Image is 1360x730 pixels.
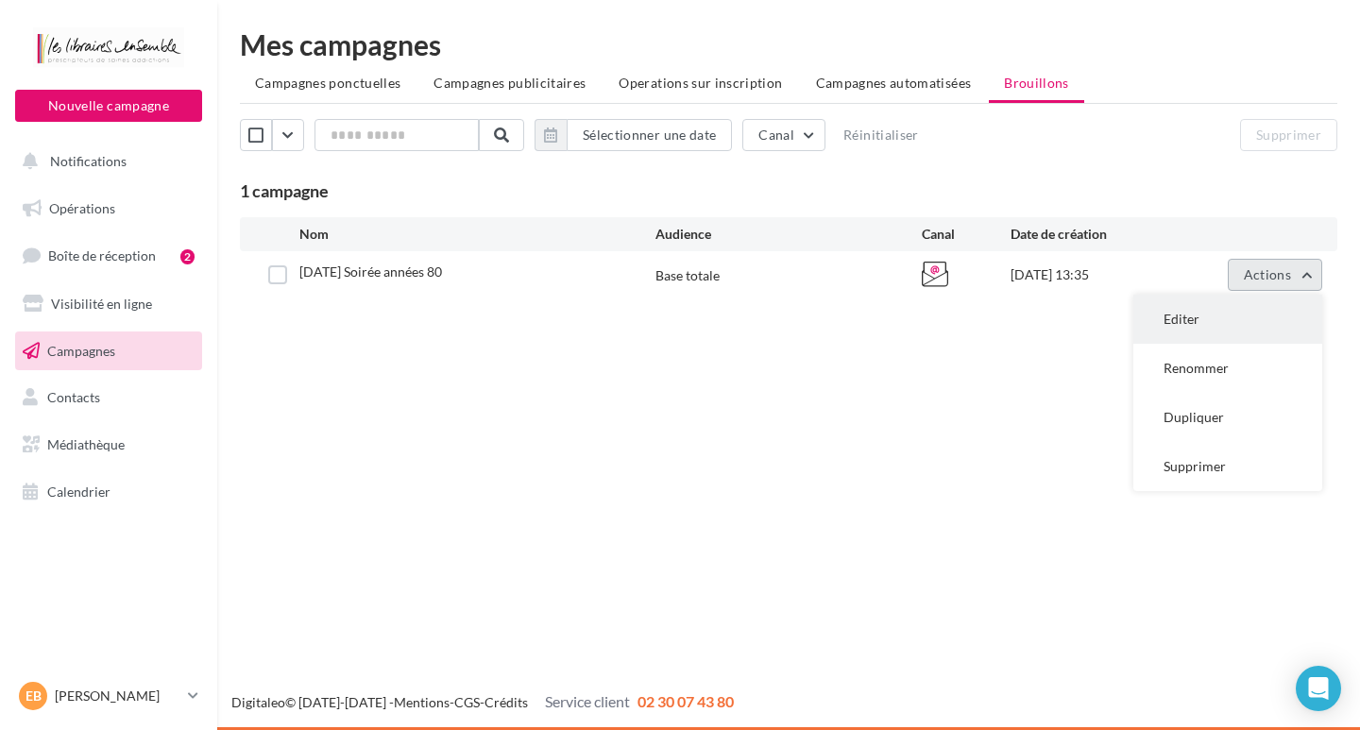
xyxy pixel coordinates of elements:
span: Actions [1244,266,1291,282]
span: Calendrier [47,484,110,500]
button: Réinitialiser [836,124,926,146]
span: Contacts [47,389,100,405]
p: [PERSON_NAME] [55,687,180,705]
span: Campagnes automatisées [816,75,972,91]
div: Base totale [655,266,720,285]
button: Notifications [11,142,198,181]
button: Canal [742,119,825,151]
div: Canal [922,225,1011,244]
span: Service client [545,692,630,710]
span: © [DATE]-[DATE] - - - [231,694,734,710]
button: Sélectionner une date [535,119,732,151]
button: Nouvelle campagne [15,90,202,122]
a: Visibilité en ligne [11,284,206,324]
button: Dupliquer [1133,393,1322,442]
a: Mentions [394,694,450,710]
span: Notifications [50,153,127,169]
span: Campagnes ponctuelles [255,75,400,91]
button: Actions [1228,259,1322,291]
span: EB [25,687,42,705]
a: Crédits [484,694,528,710]
button: Supprimer [1240,119,1337,151]
a: CGS [454,694,480,710]
a: Campagnes [11,331,206,371]
span: Boîte de réception [48,247,156,263]
a: Calendrier [11,472,206,512]
div: Audience [655,225,923,244]
a: Boîte de réception2 [11,235,206,276]
span: 7.09.25 Soirée années 80 [299,263,442,280]
span: Campagnes publicitaires [433,75,586,91]
span: Opérations [49,200,115,216]
div: Date de création [1011,225,1188,244]
span: Campagnes [47,342,115,358]
span: Médiathèque [47,436,125,452]
div: 2 [180,249,195,264]
button: Sélectionner une date [567,119,732,151]
a: Médiathèque [11,425,206,465]
a: Opérations [11,189,206,229]
a: EB [PERSON_NAME] [15,678,202,714]
a: Digitaleo [231,694,285,710]
a: Contacts [11,378,206,417]
span: Visibilité en ligne [51,296,152,312]
button: Editer [1133,295,1322,344]
button: Supprimer [1133,442,1322,491]
div: Mes campagnes [240,30,1337,59]
span: 1 campagne [240,180,329,201]
span: 02 30 07 43 80 [637,692,734,710]
div: Nom [299,225,655,244]
button: Renommer [1133,344,1322,393]
div: [DATE] 13:35 [1011,265,1188,284]
span: Operations sur inscription [619,75,782,91]
div: Open Intercom Messenger [1296,666,1341,711]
